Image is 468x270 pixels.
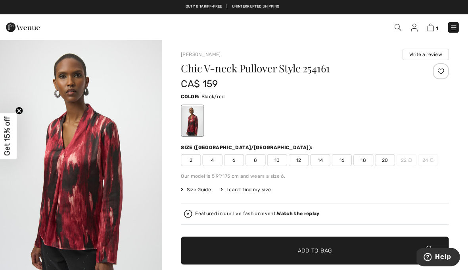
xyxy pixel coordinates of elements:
a: [PERSON_NAME] [183,51,222,57]
div: Featured in our live fashion event. [197,210,320,215]
img: Menu [450,23,458,31]
img: Bag.svg [425,244,433,254]
span: 22 [397,153,417,165]
span: 2 [183,153,203,165]
h1: Chic V-neck Pullover Style 254161 [183,63,405,73]
div: Our model is 5'9"/175 cm and wears a size 6. [183,171,449,179]
iframe: Opens a widget where you can find more information [417,246,460,266]
button: Add to Bag [183,235,449,263]
strong: Watch the replay [278,209,321,215]
span: 12 [290,153,310,165]
span: 18 [354,153,374,165]
span: Black/red [203,93,226,99]
img: Watch the replay [186,208,194,216]
span: Size Guide [183,185,213,192]
span: 16 [333,153,353,165]
img: ring-m.svg [409,157,412,161]
span: Get 15% off [6,116,15,155]
div: I can't find my size [222,185,272,192]
span: 14 [311,153,331,165]
span: CA$ 159 [183,78,220,89]
div: Size ([GEOGRAPHIC_DATA]/[GEOGRAPHIC_DATA]): [183,143,315,150]
img: My Info [411,23,418,31]
img: Search [395,24,402,31]
div: Black/red [184,105,205,135]
span: Color: [183,93,201,99]
img: Shopping Bag [428,23,434,31]
img: 1ère Avenue [9,19,43,35]
span: 6 [226,153,246,165]
span: 1 [436,25,439,31]
span: 8 [247,153,267,165]
button: Write a review [403,49,449,60]
span: 20 [376,153,395,165]
a: 1 [428,22,439,32]
a: Duty & tariff-free | Uninterrupted shipping [187,4,280,8]
a: 1ère Avenue [9,23,43,30]
span: 24 [418,153,438,165]
button: Close teaser [18,106,26,114]
span: Add to Bag [299,245,333,253]
span: 4 [204,153,224,165]
img: ring-m.svg [430,157,434,161]
span: 10 [269,153,288,165]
